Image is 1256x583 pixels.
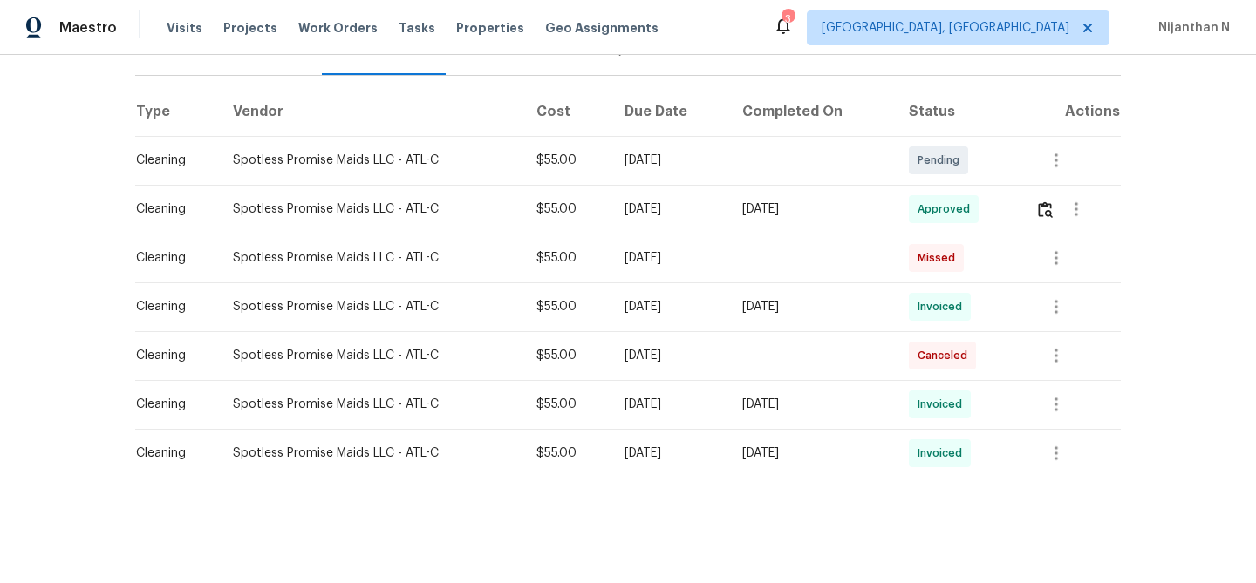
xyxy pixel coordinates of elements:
th: Due Date [611,87,728,136]
div: 3 [782,10,794,28]
span: Nijanthan N [1151,19,1230,37]
button: Review Icon [1035,188,1055,230]
img: Review Icon [1038,201,1053,218]
span: [GEOGRAPHIC_DATA], [GEOGRAPHIC_DATA] [822,19,1069,37]
div: $55.00 [536,396,597,413]
div: Spotless Promise Maids LLC - ATL-C [233,444,509,462]
div: Cleaning [136,200,205,218]
div: $55.00 [536,444,597,462]
div: $55.00 [536,298,597,315]
th: Type [135,87,219,136]
span: Projects [223,19,277,37]
div: [DATE] [625,200,714,218]
div: [DATE] [625,298,714,315]
th: Vendor [219,87,522,136]
div: $55.00 [536,249,597,267]
span: Canceled [918,347,974,364]
span: Maestro [59,19,117,37]
th: Status [895,87,1021,136]
div: Spotless Promise Maids LLC - ATL-C [233,298,509,315]
div: [DATE] [625,347,714,364]
th: Completed On [728,87,895,136]
div: [DATE] [742,396,881,413]
div: [DATE] [742,444,881,462]
div: Cleaning [136,249,205,267]
div: Spotless Promise Maids LLC - ATL-C [233,152,509,169]
div: [DATE] [625,444,714,462]
div: $55.00 [536,347,597,364]
div: [DATE] [625,152,714,169]
div: Spotless Promise Maids LLC - ATL-C [233,396,509,413]
span: Invoiced [918,444,969,462]
div: Spotless Promise Maids LLC - ATL-C [233,249,509,267]
span: Tasks [399,22,435,34]
span: Work Orders [298,19,378,37]
div: Cleaning [136,444,205,462]
div: $55.00 [536,152,597,169]
div: [DATE] [742,200,881,218]
div: [DATE] [625,249,714,267]
div: Spotless Promise Maids LLC - ATL-C [233,200,509,218]
span: Invoiced [918,396,969,413]
div: Cleaning [136,396,205,413]
span: Pending [918,152,966,169]
div: [DATE] [625,396,714,413]
th: Cost [522,87,611,136]
span: Properties [456,19,524,37]
div: Cleaning [136,298,205,315]
span: Invoiced [918,298,969,315]
div: Cleaning [136,347,205,364]
span: Missed [918,249,962,267]
div: Cleaning [136,152,205,169]
div: [DATE] [742,298,881,315]
div: Spotless Promise Maids LLC - ATL-C [233,347,509,364]
div: $55.00 [536,200,597,218]
th: Actions [1021,87,1121,136]
span: Approved [918,200,977,218]
span: Visits [167,19,202,37]
span: Geo Assignments [545,19,659,37]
